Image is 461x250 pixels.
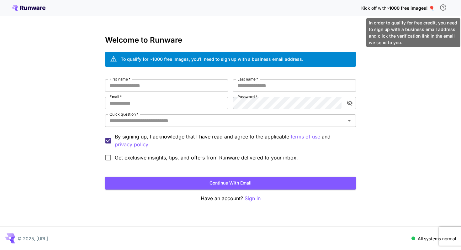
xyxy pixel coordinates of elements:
label: Password [237,94,257,99]
p: By signing up, I acknowledge that I have read and agree to the applicable and [115,133,351,148]
p: privacy policy. [115,141,150,148]
p: © 2025, [URL] [18,235,48,242]
p: Have an account? [105,195,356,202]
p: All systems normal [418,235,456,242]
span: ~1000 free images! 🎈 [386,5,434,11]
label: Email [109,94,122,99]
span: Kick off with [361,5,386,11]
div: To qualify for ~1000 free images, you’ll need to sign up with a business email address. [121,56,303,62]
p: terms of use [291,133,320,141]
div: In order to qualify for free credit, you need to sign up with a business email address and click ... [366,18,460,47]
button: Open [345,116,354,125]
h3: Welcome to Runware [105,36,356,44]
span: Get exclusive insights, tips, and offers from Runware delivered to your inbox. [115,154,298,161]
button: By signing up, I acknowledge that I have read and agree to the applicable and privacy policy. [291,133,320,141]
label: First name [109,76,130,82]
label: Quick question [109,112,138,117]
button: In order to qualify for free credit, you need to sign up with a business email address and click ... [437,1,449,14]
button: toggle password visibility [344,97,355,109]
button: Sign in [245,195,261,202]
button: By signing up, I acknowledge that I have read and agree to the applicable terms of use and [115,141,150,148]
button: Continue with email [105,177,356,190]
label: Last name [237,76,258,82]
